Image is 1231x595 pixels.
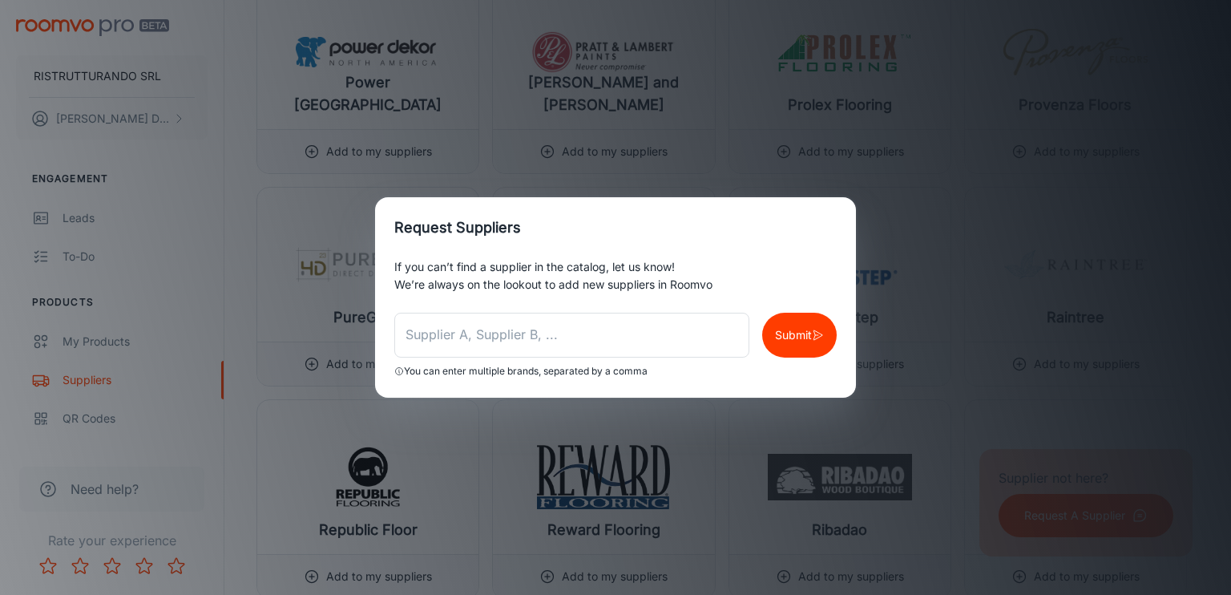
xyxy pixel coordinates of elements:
h2: Request Suppliers [375,197,856,258]
p: You can enter multiple brands, separated by a comma [404,364,648,379]
p: Submit [775,326,812,344]
p: We’re always on the lookout to add new suppliers in Roomvo [394,276,837,293]
input: Supplier A, Supplier B, ... [394,313,749,358]
p: If you can’t find a supplier in the catalog, let us know! [394,258,837,276]
button: Submit [762,313,837,358]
